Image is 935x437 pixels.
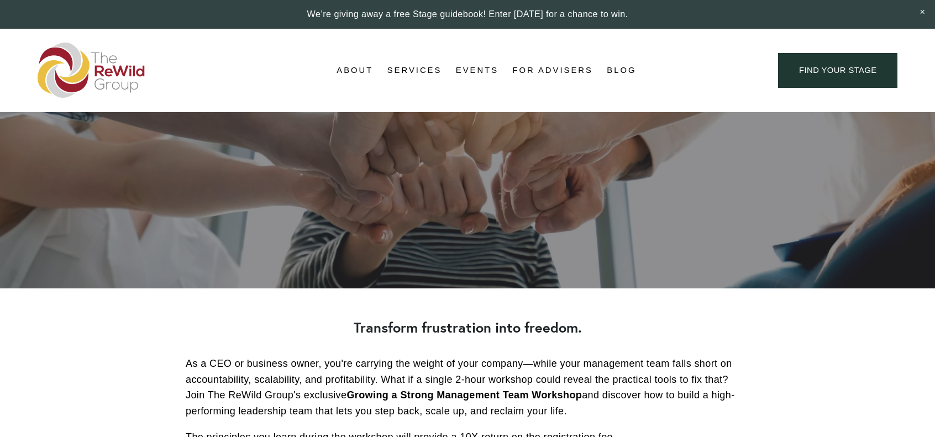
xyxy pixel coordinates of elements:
[354,318,582,336] strong: Transform frustration into freedom.
[778,53,897,88] a: find your stage
[38,43,146,98] img: The ReWild Group
[387,62,442,78] a: folder dropdown
[337,62,373,78] a: folder dropdown
[512,62,592,78] a: For Advisers
[607,62,636,78] a: Blog
[337,63,373,78] span: About
[456,62,498,78] a: Events
[186,356,749,419] p: As a CEO or business owner, you're carrying the weight of your company—while your management team...
[387,63,442,78] span: Services
[346,389,582,401] strong: Growing a Strong Management Team Workshop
